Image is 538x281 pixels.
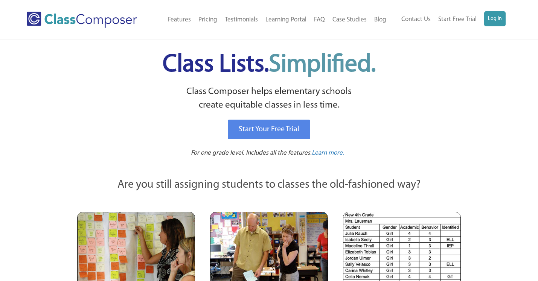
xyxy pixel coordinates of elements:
[434,11,480,28] a: Start Free Trial
[312,149,344,158] a: Learn more.
[370,12,390,28] a: Blog
[262,12,310,28] a: Learning Portal
[77,177,461,193] p: Are you still assigning students to classes the old-fashioned way?
[27,12,137,28] img: Class Composer
[191,150,312,156] span: For one grade level. Includes all the features.
[164,12,195,28] a: Features
[239,126,299,133] span: Start Your Free Trial
[329,12,370,28] a: Case Studies
[390,11,506,28] nav: Header Menu
[484,11,506,26] a: Log In
[154,12,390,28] nav: Header Menu
[269,53,376,77] span: Simplified.
[312,150,344,156] span: Learn more.
[228,120,310,139] a: Start Your Free Trial
[76,85,462,112] p: Class Composer helps elementary schools create equitable classes in less time.
[310,12,329,28] a: FAQ
[195,12,221,28] a: Pricing
[398,11,434,28] a: Contact Us
[163,53,376,77] span: Class Lists.
[221,12,262,28] a: Testimonials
